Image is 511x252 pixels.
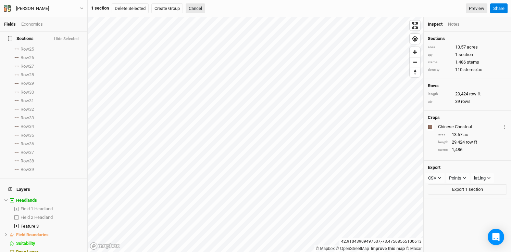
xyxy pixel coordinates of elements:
[21,206,83,212] div: Field 1 Headland
[21,124,34,129] span: Row 34
[339,238,423,245] div: 42.91043909497537 , -73.47568565100613
[16,5,49,12] div: [PERSON_NAME]
[88,17,423,252] canvas: Map
[428,92,452,97] div: length
[466,139,477,145] span: row ft
[21,215,53,220] span: Field 2 Headland
[428,175,436,182] div: CSV
[21,158,34,164] span: Row 38
[336,246,369,251] a: OpenStreetMap
[428,52,507,58] div: 1
[428,60,452,65] div: stems
[428,52,452,57] div: qty
[406,246,422,251] a: Maxar
[410,47,420,57] button: Zoom in
[410,57,420,67] span: Zoom out
[438,147,507,153] div: 1,486
[16,241,35,246] span: Suitability
[428,36,507,41] h4: Sections
[16,232,83,238] div: Field Boundaries
[467,59,479,65] span: stems
[410,67,420,77] button: Reset bearing to north
[21,141,34,147] span: Row 36
[21,64,34,69] span: Row 27
[488,229,504,245] div: Open Intercom Messenger
[428,44,507,50] div: 13.57
[463,132,468,138] span: ac
[21,98,34,104] span: Row 31
[448,21,460,27] div: Notes
[21,206,53,211] span: Field 1 Headland
[16,198,83,203] div: Headlands
[438,132,507,138] div: 13.57
[428,83,507,89] h4: Rows
[21,215,83,220] div: Field 2 Headland
[21,167,34,172] span: Row 39
[21,72,34,78] span: Row 28
[21,55,34,61] span: Row 26
[54,37,79,41] button: Hide Selected
[438,140,448,145] div: length
[425,173,445,183] button: CSV
[428,67,452,72] div: density
[410,21,420,30] button: Enter fullscreen
[90,242,120,250] a: Mapbox logo
[21,47,34,52] span: Row 25
[371,246,405,251] a: Improve this map
[469,91,481,97] span: row ft
[151,3,183,14] button: Create Group
[428,67,507,73] div: 110
[428,91,507,97] div: 29,424
[21,224,39,229] span: Feature 3
[428,184,507,195] button: Export 1 section
[21,21,43,27] div: Economics
[16,5,49,12] div: Goosen-Regan
[428,115,440,120] h4: Crops
[8,36,34,41] span: Sections
[4,183,83,196] h4: Layers
[21,107,34,112] span: Row 32
[21,133,34,138] span: Row 35
[502,123,507,131] button: Crop Usage
[316,246,335,251] a: Mapbox
[461,98,471,105] span: rows
[21,90,34,95] span: Row 30
[112,3,149,14] button: Delete Selected
[16,241,83,246] div: Suitability
[428,45,452,50] div: area
[467,44,478,50] span: acres
[428,165,507,170] h4: Export
[21,150,34,155] span: Row 37
[459,52,473,58] span: section
[438,139,507,145] div: 29,424
[186,3,205,14] button: Cancel
[4,22,16,27] a: Fields
[21,81,34,86] span: Row 29
[438,147,448,152] div: stems
[21,115,34,121] span: Row 33
[463,67,482,73] span: stems/ac
[410,34,420,44] button: Find my location
[91,5,109,11] div: 1 section
[16,198,37,203] span: Headlands
[21,224,83,229] div: Feature 3
[428,98,507,105] div: 39
[438,132,448,137] div: area
[3,5,84,12] button: [PERSON_NAME]
[428,21,443,27] div: Inspect
[428,59,507,65] div: 1,486
[474,175,486,182] div: lat,lng
[449,175,461,182] div: Points
[446,173,470,183] button: Points
[490,3,508,14] button: Share
[410,57,420,67] button: Zoom out
[438,124,501,130] div: Chinese Chestnut
[428,99,452,104] div: qty
[471,173,494,183] button: lat,lng
[466,3,487,14] a: Preview
[16,232,49,237] span: Field Boundaries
